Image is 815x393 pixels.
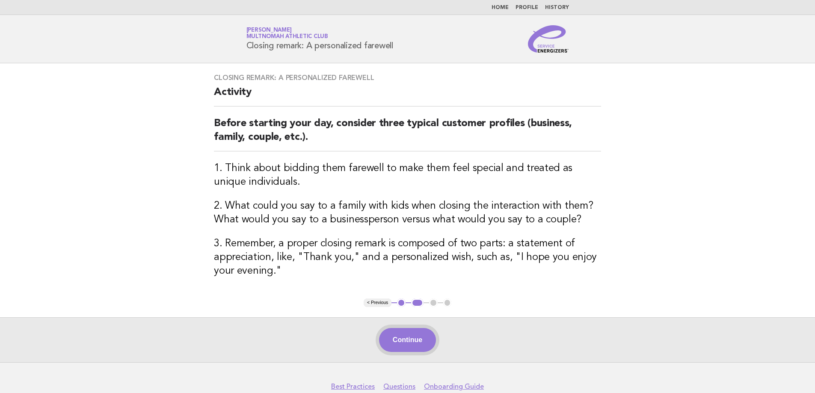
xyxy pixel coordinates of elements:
[516,5,538,10] a: Profile
[214,199,601,227] h3: 2. What could you say to a family with kids when closing the interaction with them? What would yo...
[379,328,436,352] button: Continue
[383,382,415,391] a: Questions
[214,117,601,151] h2: Before starting your day, consider three typical customer profiles (business, family, couple, etc.).
[246,28,393,50] h1: Closing remark: A personalized farewell
[246,34,328,40] span: Multnomah Athletic Club
[411,298,424,307] button: 2
[214,162,601,189] h3: 1. Think about bidding them farewell to make them feel special and treated as unique individuals.
[214,237,601,278] h3: 3. Remember, a proper closing remark is composed of two parts: a statement of appreciation, like,...
[246,27,328,39] a: [PERSON_NAME]Multnomah Athletic Club
[397,298,406,307] button: 1
[214,86,601,106] h2: Activity
[331,382,375,391] a: Best Practices
[528,25,569,53] img: Service Energizers
[424,382,484,391] a: Onboarding Guide
[214,74,601,82] h3: Closing remark: A personalized farewell
[492,5,509,10] a: Home
[545,5,569,10] a: History
[364,298,391,307] button: < Previous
